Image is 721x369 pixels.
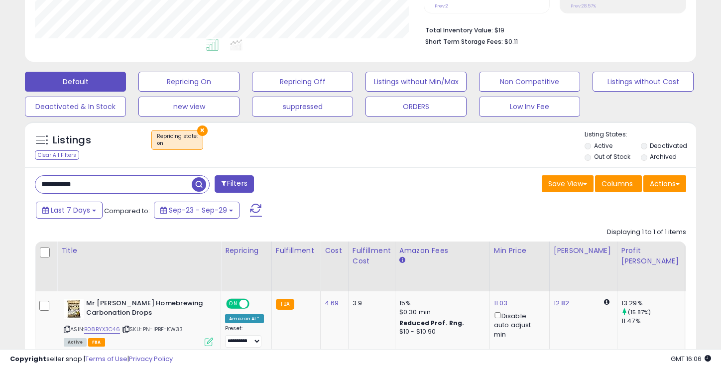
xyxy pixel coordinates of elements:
a: Terms of Use [85,354,127,364]
span: Columns [601,179,633,189]
div: [PERSON_NAME] [554,246,613,256]
div: ASIN: [64,299,213,345]
b: Mr [PERSON_NAME] Homebrewing Carbonation Drops [86,299,207,320]
span: OFF [248,300,264,308]
label: Deactivated [650,141,687,150]
button: Columns [595,175,642,192]
div: Amazon AI * [225,314,264,323]
div: Clear All Filters [35,150,79,160]
div: Fulfillment Cost [353,246,391,266]
a: 11.03 [494,298,508,308]
button: Save View [542,175,594,192]
button: ORDERS [365,97,467,117]
button: Deactivated & In Stock [25,97,126,117]
span: 2025-10-7 16:06 GMT [671,354,711,364]
button: × [197,125,208,136]
div: Title [61,246,217,256]
div: 15% [399,299,482,308]
div: Preset: [225,325,264,348]
button: Filters [215,175,253,193]
div: Profit [PERSON_NAME] [621,246,681,266]
button: Repricing On [138,72,240,92]
button: Non Competitive [479,72,580,92]
label: Archived [650,152,677,161]
div: on [157,140,198,147]
div: Repricing [225,246,267,256]
button: Listings without Min/Max [365,72,467,92]
div: Displaying 1 to 1 of 1 items [607,228,686,237]
div: Fulfillment [276,246,316,256]
button: Last 7 Days [36,202,103,219]
span: Compared to: [104,206,150,216]
button: Listings without Cost [593,72,694,92]
button: suppressed [252,97,353,117]
button: Low Inv Fee [479,97,580,117]
div: 11.47% [621,317,685,326]
label: Out of Stock [594,152,630,161]
div: Disable auto adjust min [494,310,542,339]
a: 4.69 [325,298,339,308]
span: Last 7 Days [51,205,90,215]
span: ON [227,300,240,308]
span: All listings currently available for purchase on Amazon [64,338,87,347]
a: 12.82 [554,298,570,308]
span: Repricing state : [157,132,198,147]
small: Amazon Fees. [399,256,405,265]
a: Privacy Policy [129,354,173,364]
b: Reduced Prof. Rng. [399,319,465,327]
div: Cost [325,246,344,256]
small: Prev: 28.57% [571,3,596,9]
span: $0.11 [504,37,518,46]
b: Short Term Storage Fees: [425,37,503,46]
a: B08BYX3C46 [84,325,120,334]
label: Active [594,141,612,150]
div: Amazon Fees [399,246,485,256]
button: new view [138,97,240,117]
button: Default [25,72,126,92]
span: | SKU: PN-IPBF-KW33 [121,325,183,333]
small: (15.87%) [628,308,651,316]
li: $19 [425,23,679,35]
b: Total Inventory Value: [425,26,493,34]
div: $10 - $10.90 [399,328,482,336]
button: Repricing Off [252,72,353,92]
strong: Copyright [10,354,46,364]
img: 41eLyFZB6OL._SL40_.jpg [64,299,84,319]
span: FBA [88,338,105,347]
h5: Listings [53,133,91,147]
small: FBA [276,299,294,310]
div: Min Price [494,246,545,256]
div: seller snap | | [10,355,173,364]
button: Sep-23 - Sep-29 [154,202,240,219]
span: Sep-23 - Sep-29 [169,205,227,215]
p: Listing States: [585,130,696,139]
div: $0.30 min [399,308,482,317]
button: Actions [643,175,686,192]
small: Prev: 2 [435,3,448,9]
div: 13.29% [621,299,685,308]
div: 3.9 [353,299,387,308]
